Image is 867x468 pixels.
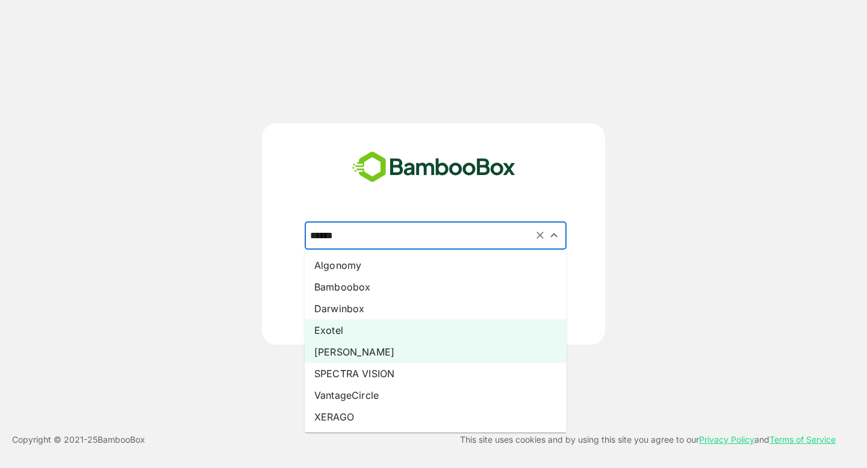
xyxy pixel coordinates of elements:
li: Exotel [305,319,567,341]
li: Darwinbox [305,298,567,319]
li: [PERSON_NAME] [305,341,567,363]
p: This site uses cookies and by using this site you agree to our and [460,433,836,447]
button: Close [546,227,562,244]
img: bamboobox [346,147,522,187]
li: SPECTRA VISION [305,363,567,384]
li: Algonomy [305,254,567,276]
li: XERAGO [305,406,567,428]
li: Bamboobox [305,276,567,298]
li: VantageCircle [305,384,567,406]
p: Copyright © 2021- 25 BambooBox [12,433,145,447]
a: Privacy Policy [699,434,754,445]
a: Terms of Service [769,434,836,445]
button: Clear [533,229,547,242]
